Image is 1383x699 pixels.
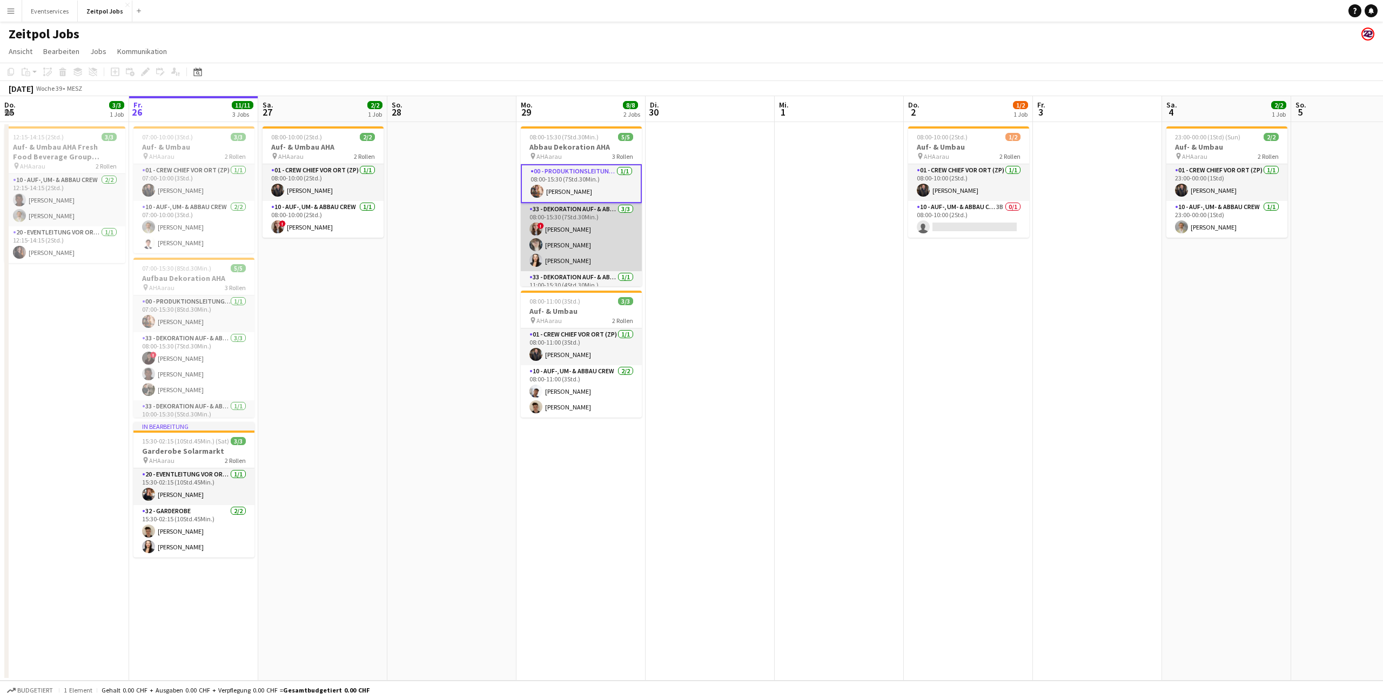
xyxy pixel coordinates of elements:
a: Kommunikation [113,44,171,58]
app-card-role: 10 - Auf-, Um- & Abbau Crew2/212:15-14:15 (2Std.)[PERSON_NAME][PERSON_NAME] [4,174,125,226]
span: AHAarau [536,152,562,160]
h3: Abbau Dekoration AHA [521,142,642,152]
span: 1/2 [1013,101,1028,109]
span: 25 [3,106,16,118]
span: 12:15-14:15 (2Std.) [13,133,64,141]
span: AHAarau [149,284,174,292]
app-card-role: 20 - Eventleitung vor Ort (ZP)1/115:30-02:15 (10Std.45Min.)[PERSON_NAME] [133,468,254,505]
span: 5/5 [618,133,633,141]
span: Mi. [779,100,789,110]
a: Bearbeiten [39,44,84,58]
span: 2 Rollen [225,152,246,160]
app-card-role: 20 - Eventleitung vor Ort (ZP)1/112:15-14:15 (2Std.)[PERSON_NAME] [4,226,125,263]
span: 5 [1294,106,1306,118]
span: Mo. [521,100,533,110]
span: 08:00-10:00 (2Std.) [271,133,322,141]
h3: Auf- & Umbau AHA Fresh Food Beverage Group AGKadertag [4,142,125,162]
span: 2 [907,106,919,118]
span: 3 Rollen [612,152,633,160]
button: Eventservices [22,1,78,22]
span: Do. [908,100,919,110]
span: AHAarau [1182,152,1207,160]
h3: Auf- & Umbau [133,142,254,152]
app-card-role: 32 - Garderobe2/215:30-02:15 (10Std.45Min.)[PERSON_NAME][PERSON_NAME] [133,505,254,557]
span: 1 [777,106,789,118]
span: 28 [390,106,402,118]
span: Do. [4,100,16,110]
span: 2/2 [367,101,382,109]
button: Budgetiert [5,684,55,696]
div: [DATE] [9,83,33,94]
div: 08:00-11:00 (3Std.)3/3Auf- & Umbau AHAarau2 Rollen01 - Crew Chief vor Ort (ZP)1/108:00-11:00 (3St... [521,291,642,418]
app-job-card: 08:00-10:00 (2Std.)2/2Auf- & Umbau AHA AHAarau2 Rollen01 - Crew Chief vor Ort (ZP)1/108:00-10:00 ... [263,126,384,238]
span: 30 [648,106,659,118]
span: 2 Rollen [1258,152,1279,160]
app-card-role: 01 - Crew Chief vor Ort (ZP)1/108:00-10:00 (2Std.)[PERSON_NAME] [908,164,1029,201]
span: AHAarau [20,162,45,170]
app-card-role: 01 - Crew Chief vor Ort (ZP)1/123:00-00:00 (1Std)[PERSON_NAME] [1166,164,1287,201]
span: Budgetiert [17,687,53,694]
span: AHAarau [536,317,562,325]
div: Gehalt 0.00 CHF + Ausgaben 0.00 CHF + Verpflegung 0.00 CHF = [102,686,370,694]
span: 2 Rollen [612,317,633,325]
span: 29 [519,106,533,118]
span: Ansicht [9,46,32,56]
div: In Bearbeitung [133,422,254,431]
span: 3/3 [231,133,246,141]
span: 07:00-10:00 (3Std.) [142,133,193,141]
span: 27 [261,106,273,118]
span: Fr. [1037,100,1045,110]
app-card-role: 10 - Auf-, Um- & Abbau Crew2/208:00-11:00 (3Std.)[PERSON_NAME][PERSON_NAME] [521,365,642,418]
app-job-card: In Bearbeitung15:30-02:15 (10Std.45Min.) (Sat)3/3Garderobe Solarmarkt AHAarau2 Rollen20 - Eventle... [133,422,254,557]
a: Ansicht [4,44,37,58]
app-user-avatar: Team Zeitpol [1361,28,1374,41]
div: 12:15-14:15 (2Std.)3/3Auf- & Umbau AHA Fresh Food Beverage Group AGKadertag AHAarau2 Rollen10 - A... [4,126,125,263]
span: 3 Rollen [225,284,246,292]
span: Woche 39 [36,84,63,92]
button: Zeitpol Jobs [78,1,132,22]
app-card-role: 01 - Crew Chief vor Ort (ZP)1/108:00-10:00 (2Std.)[PERSON_NAME] [263,164,384,201]
app-card-role: 33 - Dekoration Auf- & Abbau1/111:00-15:30 (4Std.30Min.) [521,271,642,308]
app-job-card: 07:00-15:30 (8Std.30Min.)5/5Aufbau Dekoration AHA AHAarau3 Rollen00 - Produktionsleitung vor Ort ... [133,258,254,418]
span: 23:00-00:00 (1Std) (Sun) [1175,133,1240,141]
span: Fr. [133,100,143,110]
app-job-card: 08:00-15:30 (7Std.30Min.)5/5Abbau Dekoration AHA AHAarau3 Rollen00 - Produktionsleitung vor Ort (... [521,126,642,286]
app-card-role: 33 - Dekoration Auf- & Abbau3/308:00-15:30 (7Std.30Min.)![PERSON_NAME][PERSON_NAME][PERSON_NAME] [133,332,254,400]
span: ! [279,220,286,227]
span: So. [392,100,402,110]
h3: Auf- & Umbau [521,306,642,316]
span: AHAarau [924,152,949,160]
app-job-card: 23:00-00:00 (1Std) (Sun)2/2Auf- & Umbau AHAarau2 Rollen01 - Crew Chief vor Ort (ZP)1/123:00-00:00... [1166,126,1287,238]
span: 1 Element [64,686,92,694]
span: Sa. [1166,100,1177,110]
app-card-role: 10 - Auf-, Um- & Abbau Crew2/207:00-10:00 (3Std.)[PERSON_NAME][PERSON_NAME] [133,201,254,253]
app-card-role: 00 - Produktionsleitung vor Ort (ZP)1/108:00-15:30 (7Std.30Min.)[PERSON_NAME] [521,164,642,203]
span: 08:00-11:00 (3Std.) [529,297,580,305]
span: 07:00-15:30 (8Std.30Min.) [142,264,211,272]
span: 2 Rollen [354,152,375,160]
div: 1 Job [110,110,124,118]
span: 2/2 [1264,133,1279,141]
div: 1 Job [1013,110,1028,118]
a: Jobs [86,44,111,58]
span: Gesamtbudgetiert 0.00 CHF [283,686,370,694]
span: Bearbeiten [43,46,79,56]
div: 1 Job [368,110,382,118]
h3: Auf- & Umbau [1166,142,1287,152]
span: 2 Rollen [225,456,246,465]
span: 08:00-10:00 (2Std.) [917,133,968,141]
span: 26 [132,106,143,118]
span: Jobs [90,46,106,56]
div: 1 Job [1272,110,1286,118]
span: 3/3 [109,101,124,109]
span: 3 [1036,106,1045,118]
span: 3/3 [102,133,117,141]
h1: Zeitpol Jobs [9,26,79,42]
span: 5/5 [231,264,246,272]
span: AHAarau [149,456,174,465]
app-card-role: 01 - Crew Chief vor Ort (ZP)1/108:00-11:00 (3Std.)[PERSON_NAME] [521,328,642,365]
